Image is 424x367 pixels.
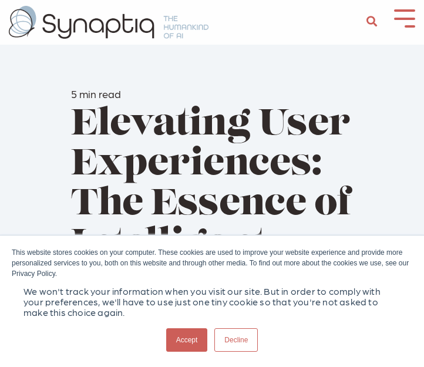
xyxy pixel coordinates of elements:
[23,286,401,318] p: We won't track your information when you visit our site. But in order to comply with your prefere...
[9,6,208,39] img: synaptiq logo-2
[166,328,208,352] a: Accept
[12,247,412,279] div: This website stores cookies on your computer. These cookies are used to improve your website expe...
[71,87,353,100] h6: 5 min read
[71,107,351,344] span: Elevating User Experiences: The Essence of Intelligent Product Design
[214,328,258,352] a: Decline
